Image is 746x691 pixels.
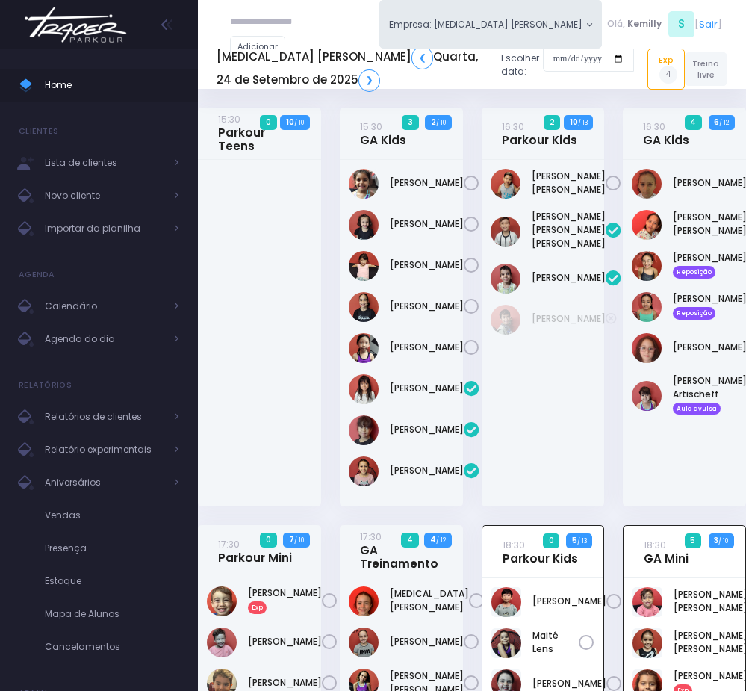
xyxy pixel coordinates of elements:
[491,217,520,247] img: Leonardo Pacheco de Toledo Barros
[360,530,438,571] a: 17:30GA Treinamento
[218,113,240,126] small: 15:30
[19,260,55,290] h4: Agenda
[390,635,464,648] a: [PERSON_NAME]
[491,169,520,199] img: Pedro Eduardo Leite de Oliveira
[491,587,521,617] img: Henrique Saito
[390,258,464,272] a: [PERSON_NAME]
[411,46,433,69] a: ❮
[45,75,179,95] span: Home
[45,153,164,173] span: Lista de clientes
[390,341,464,354] a: [PERSON_NAME]
[45,604,179,624] span: Mapa de Alunos
[699,17,718,31] a: Sair
[349,251,379,281] img: Manuella Velloso Beio
[248,586,322,613] a: [PERSON_NAME]Exp
[632,333,662,363] img: Manuella Brandão oliveira
[491,264,520,294] img: Matheus Morbach de Freitas
[644,538,689,565] a: 18:30GA Mini
[349,586,379,616] img: Allegra Montanari Ferreira
[360,120,406,147] a: 15:30GA Kids
[632,628,662,658] img: Julia Lourenço Menocci Fernandes
[45,186,164,205] span: Novo cliente
[45,297,164,316] span: Calendário
[358,69,380,92] a: ❯
[632,251,662,281] img: Isabella Yamaguchi
[685,52,727,86] a: Treino livre
[673,266,715,278] span: Reposição
[349,333,379,363] img: Serena Tseng
[532,677,606,690] a: [PERSON_NAME]
[349,628,379,657] img: Maite Magri Loureiro
[532,312,606,326] a: [PERSON_NAME]
[230,36,285,58] a: Adicionar
[294,118,304,127] small: / 10
[45,571,179,591] span: Estoque
[349,374,379,404] img: Giovanna Akari Uehara
[45,637,179,657] span: Cancelamentos
[632,587,662,617] img: Alice Bento jaber
[19,371,72,400] h4: Relatórios
[289,534,294,545] strong: 7
[436,118,446,127] small: / 10
[607,17,625,31] span: Olá,
[402,115,418,130] span: 3
[45,440,164,459] span: Relatório experimentais
[718,536,728,545] small: / 10
[659,66,677,84] span: 4
[360,530,382,543] small: 17:30
[627,17,662,31] span: Kemilly
[390,423,464,436] a: [PERSON_NAME]
[45,329,164,349] span: Agenda do dia
[349,415,379,445] img: Isabela Kazumi Maruya de Carvalho
[578,118,588,127] small: / 13
[685,115,702,130] span: 4
[248,635,322,648] a: [PERSON_NAME]
[643,120,665,133] small: 16:30
[577,536,587,545] small: / 13
[207,586,237,616] img: Bernardo O. Misiti
[644,539,666,551] small: 18:30
[218,538,240,551] small: 17:30
[294,536,304,545] small: / 10
[45,473,164,492] span: Aniversários
[647,49,685,89] a: Exp4
[390,464,464,477] a: [PERSON_NAME]
[260,533,276,548] span: 0
[431,117,436,128] strong: 2
[532,629,579,656] a: Maitê Lens
[45,407,164,427] span: Relatórios de clientes
[390,176,464,190] a: [PERSON_NAME]
[572,535,577,546] strong: 5
[491,628,521,658] img: Maitê Lens
[632,169,662,199] img: Rafaela tiosso zago
[218,537,292,565] a: 17:30Parkour Mini
[532,595,606,608] a: [PERSON_NAME]
[430,534,436,545] strong: 4
[217,42,634,96] div: Escolher data:
[491,305,520,335] img: Jorge Lima
[602,9,727,40] div: [ ]
[349,292,379,322] img: Melissa Hubert
[207,628,237,657] img: Dante Custodio Vizzotto
[260,115,276,130] span: 0
[502,120,577,147] a: 16:30Parkour Kids
[532,210,606,250] a: [PERSON_NAME] [PERSON_NAME] [PERSON_NAME]
[390,382,464,395] a: [PERSON_NAME]
[719,118,729,127] small: / 12
[543,533,559,548] span: 0
[45,539,179,558] span: Presença
[685,533,701,548] span: 5
[390,217,464,231] a: [PERSON_NAME]
[532,170,606,196] a: [PERSON_NAME] [PERSON_NAME]
[45,219,164,238] span: Importar da planilha
[401,533,418,548] span: 4
[349,456,379,486] img: Niara Belisário Cruz
[45,506,179,525] span: Vendas
[532,271,606,285] a: [PERSON_NAME]
[286,117,294,128] strong: 10
[673,403,721,415] span: Aula avulsa
[714,535,718,546] strong: 3
[19,117,58,146] h4: Clientes
[503,539,525,551] small: 18:30
[643,120,689,147] a: 16:30GA Kids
